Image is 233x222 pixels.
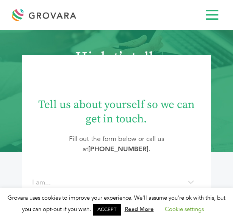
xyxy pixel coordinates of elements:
h1: Tell us about yourself so we can get in touch. [37,92,195,127]
h1: Hi, let’s talk [16,48,218,67]
span: Grovara uses cookies to improve your experience. We'll assume you're ok with this, but you can op... [8,194,225,213]
p: Fill out the form below or call us at [37,134,195,154]
a: Cookie settings [165,205,204,213]
a: ACCEPT [93,204,121,216]
strong: . [88,144,150,153]
a: [PHONE_NUMBER] [88,144,149,153]
a: Read More [125,205,154,213]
